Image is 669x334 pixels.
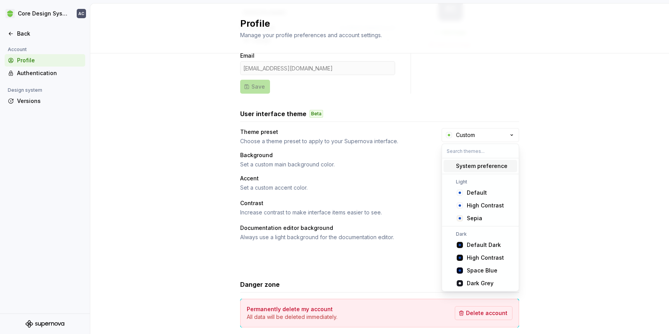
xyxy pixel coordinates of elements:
a: Versions [5,95,85,107]
div: Versions [17,97,82,105]
p: All data will be deleted immediately. [247,313,337,321]
div: High Contrast [467,254,504,262]
div: Dark [444,231,517,237]
svg: Supernova Logo [26,320,64,328]
h2: Profile [240,17,510,30]
div: Increase contrast to make interface items easier to see. [240,209,428,216]
div: Search themes... [442,158,519,291]
div: Default Dark [467,241,501,249]
div: Back [17,30,82,38]
div: System preference [456,162,507,170]
div: Choose a theme preset to apply to your Supernova interface. [240,137,428,145]
div: Light [444,179,517,185]
h3: Danger zone [240,280,280,289]
button: Delete account [455,306,512,320]
div: Design system [5,86,45,95]
div: Sepia [467,214,482,222]
div: Documentation editor background [240,224,485,232]
div: Profile [17,57,82,64]
div: Custom [456,131,475,139]
div: Set a custom accent color. [240,184,428,192]
img: 236da360-d76e-47e8-bd69-d9ae43f958f1.png [5,9,15,18]
div: Account [5,45,30,54]
div: AC [78,10,84,17]
h3: User interface theme [240,109,306,118]
div: Space Blue [467,267,497,274]
span: Delete account [466,309,507,317]
div: Dark Grey [467,279,494,287]
span: Manage your profile preferences and account settings. [240,32,382,38]
div: Beta [310,110,323,118]
div: Default [467,189,487,197]
a: Authentication [5,67,85,79]
div: Theme preset [240,128,428,136]
button: Custom [442,128,519,142]
label: Email [240,52,255,60]
div: Contrast [240,199,428,207]
div: Set a custom main background color. [240,161,428,168]
a: Back [5,27,85,40]
a: Profile [5,54,85,67]
div: Always use a light background for the documentation editor. [240,233,485,241]
button: Core Design SystemAC [2,5,88,22]
div: Core Design System [18,10,67,17]
div: Accent [240,175,428,182]
div: Authentication [17,69,82,77]
div: High Contrast [467,202,504,209]
h4: Permanently delete my account [247,305,333,313]
input: Search themes... [442,144,519,158]
div: Background [240,151,428,159]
